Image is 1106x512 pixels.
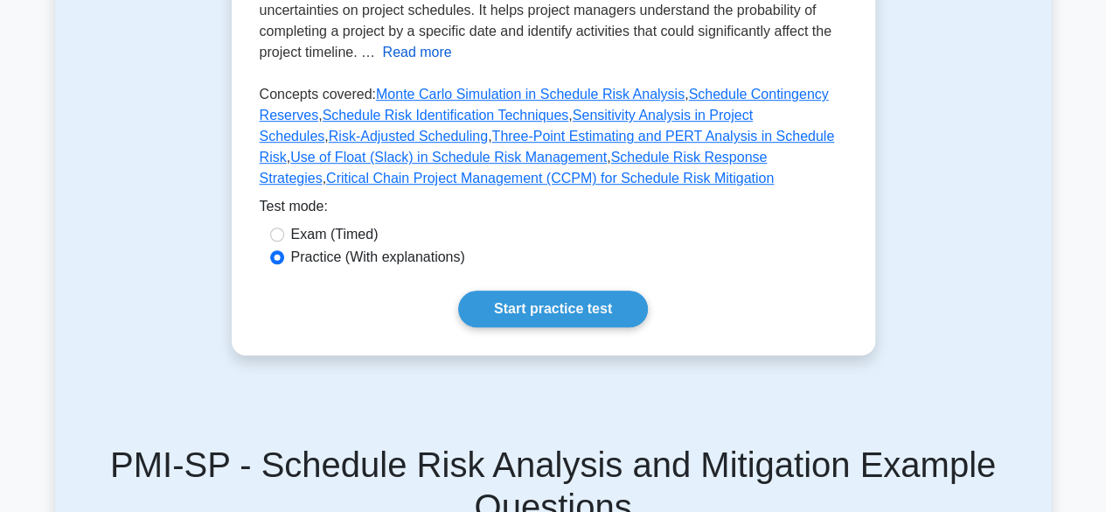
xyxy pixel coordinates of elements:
label: Practice (With explanations) [291,247,465,268]
label: Exam (Timed) [291,224,379,245]
a: Schedule Risk Response Strategies [260,150,768,186]
button: Read more [382,42,451,63]
a: Schedule Risk Identification Techniques [323,108,569,123]
p: Concepts covered: , , , , , , , , [260,84,847,196]
a: Critical Chain Project Management (CCPM) for Schedule Risk Mitigation [326,171,774,186]
a: Use of Float (Slack) in Schedule Risk Management [290,150,607,165]
a: Monte Carlo Simulation in Schedule Risk Analysis [376,87,685,102]
a: Three-Point Estimating and PERT Analysis in Schedule Risk [260,129,835,165]
div: Test mode: [260,196,847,224]
a: Start practice test [458,291,648,327]
a: Risk-Adjusted Scheduling [329,129,488,144]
